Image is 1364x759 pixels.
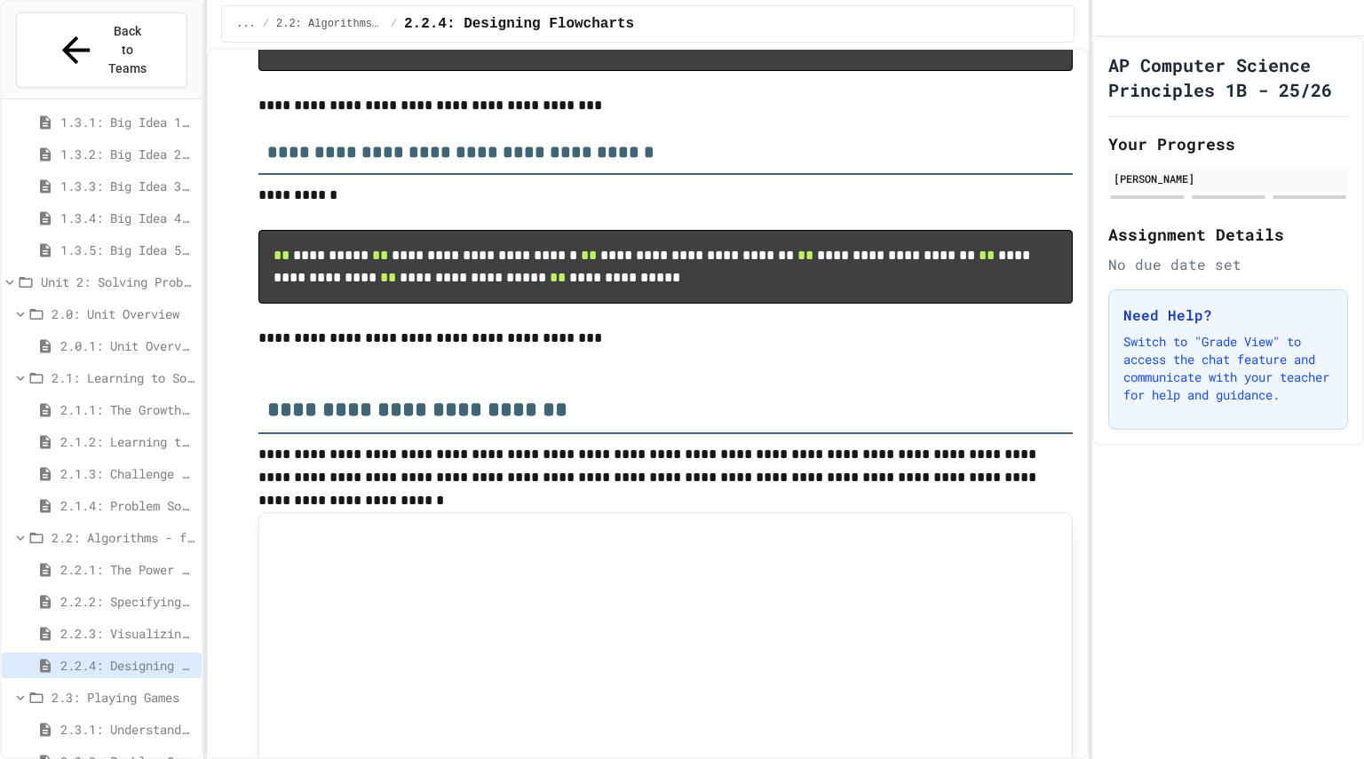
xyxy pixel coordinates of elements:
[60,400,194,419] span: 2.1.1: The Growth Mindset
[52,368,194,387] span: 2.1: Learning to Solve Hard Problems
[60,592,194,611] span: 2.2.2: Specifying Ideas with Pseudocode
[60,720,194,739] span: 2.3.1: Understanding Games with Flowcharts
[52,304,194,323] span: 2.0: Unit Overview
[52,688,194,707] span: 2.3: Playing Games
[60,336,194,355] span: 2.0.1: Unit Overview
[60,624,194,643] span: 2.2.3: Visualizing Logic with Flowcharts
[60,464,194,483] span: 2.1.3: Challenge Problem - The Bridge
[263,17,269,31] span: /
[1123,304,1333,326] h3: Need Help?
[60,432,194,451] span: 2.1.2: Learning to Solve Hard Problems
[236,17,256,31] span: ...
[60,560,194,579] span: 2.2.1: The Power of Algorithms
[1108,131,1348,156] h2: Your Progress
[60,145,194,163] span: 1.3.2: Big Idea 2 - Data
[16,12,187,88] button: Back to Teams
[60,209,194,227] span: 1.3.4: Big Idea 4 - Computing Systems and Networks
[52,528,194,547] span: 2.2: Algorithms - from Pseudocode to Flowcharts
[1108,254,1348,275] div: No due date set
[60,656,194,675] span: 2.2.4: Designing Flowcharts
[404,13,634,35] span: 2.2.4: Designing Flowcharts
[1114,170,1343,186] div: [PERSON_NAME]
[1108,222,1348,247] h2: Assignment Details
[60,241,194,259] span: 1.3.5: Big Idea 5 - Impact of Computing
[41,273,194,291] span: Unit 2: Solving Problems in Computer Science
[1123,333,1333,404] p: Switch to "Grade View" to access the chat feature and communicate with your teacher for help and ...
[1108,52,1348,102] h1: AP Computer Science Principles 1B - 25/26
[60,113,194,131] span: 1.3.1: Big Idea 1 - Creative Development
[107,22,149,78] span: Back to Teams
[60,177,194,195] span: 1.3.3: Big Idea 3 - Algorithms and Programming
[276,17,384,31] span: 2.2: Algorithms - from Pseudocode to Flowcharts
[60,496,194,515] span: 2.1.4: Problem Solving Practice
[391,17,397,31] span: /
